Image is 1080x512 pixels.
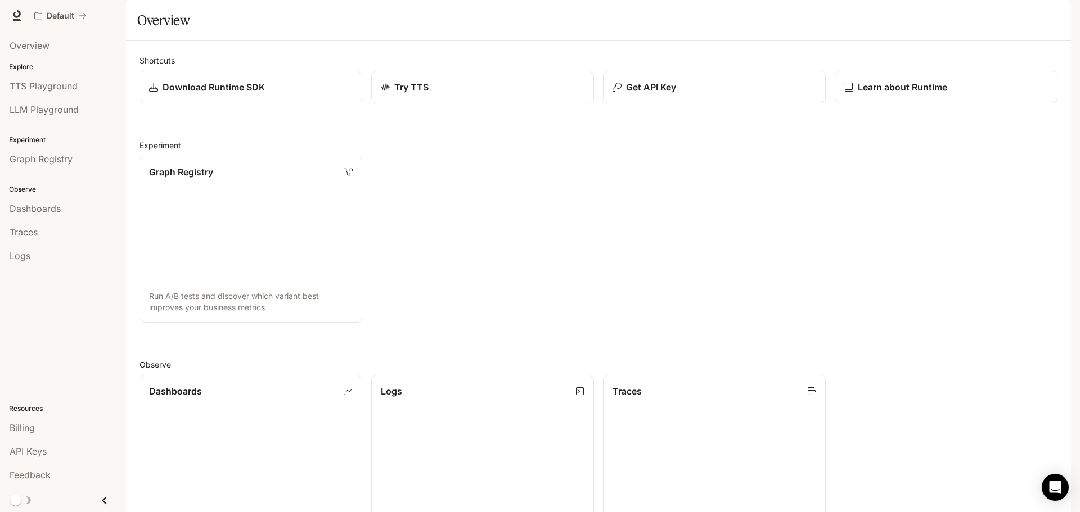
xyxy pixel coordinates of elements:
[626,80,676,94] p: Get API Key
[29,4,92,27] button: All workspaces
[139,71,362,103] a: Download Runtime SDK
[149,384,202,398] p: Dashboards
[1042,474,1069,501] div: Open Intercom Messenger
[149,291,353,313] p: Run A/B tests and discover which variant best improves your business metrics
[613,384,642,398] p: Traces
[381,384,402,398] p: Logs
[139,359,1057,370] h2: Observe
[139,55,1057,66] h2: Shortcuts
[394,80,429,94] p: Try TTS
[603,71,826,103] button: Get API Key
[149,165,213,179] p: Graph Registry
[163,80,265,94] p: Download Runtime SDK
[858,80,947,94] p: Learn about Runtime
[139,156,362,323] a: Graph RegistryRun A/B tests and discover which variant best improves your business metrics
[835,71,1057,103] a: Learn about Runtime
[137,9,190,31] h1: Overview
[139,139,1057,151] h2: Experiment
[371,71,594,103] a: Try TTS
[47,11,74,21] p: Default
